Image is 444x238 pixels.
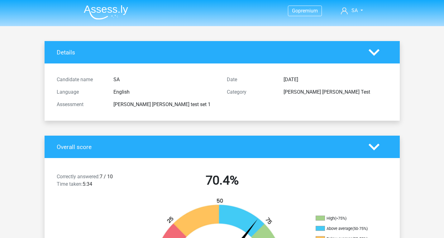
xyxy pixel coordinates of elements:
div: English [109,88,222,96]
img: Assessly [84,5,128,20]
span: premium [298,8,318,14]
div: Language [52,88,109,96]
a: Gopremium [288,7,322,15]
div: Date [222,76,279,83]
span: Correctly answered: [57,174,100,180]
div: Category [222,88,279,96]
div: [DATE] [279,76,392,83]
div: SA [109,76,222,83]
h2: 70.4% [142,173,303,188]
div: (>75%) [335,216,346,221]
div: 7 / 10 5:34 [52,173,137,190]
div: [PERSON_NAME] [PERSON_NAME] Test [279,88,392,96]
span: SA [351,7,358,13]
span: Go [292,8,298,14]
li: Above average [316,226,378,231]
li: High [316,216,378,221]
h4: Overall score [57,143,359,151]
h4: Details [57,49,359,56]
a: SA [338,7,365,14]
div: [PERSON_NAME] [PERSON_NAME] test set 1 [109,101,222,108]
div: (50-75%) [352,226,368,231]
span: Time taken: [57,181,83,187]
div: Candidate name [52,76,109,83]
div: Assessment [52,101,109,108]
